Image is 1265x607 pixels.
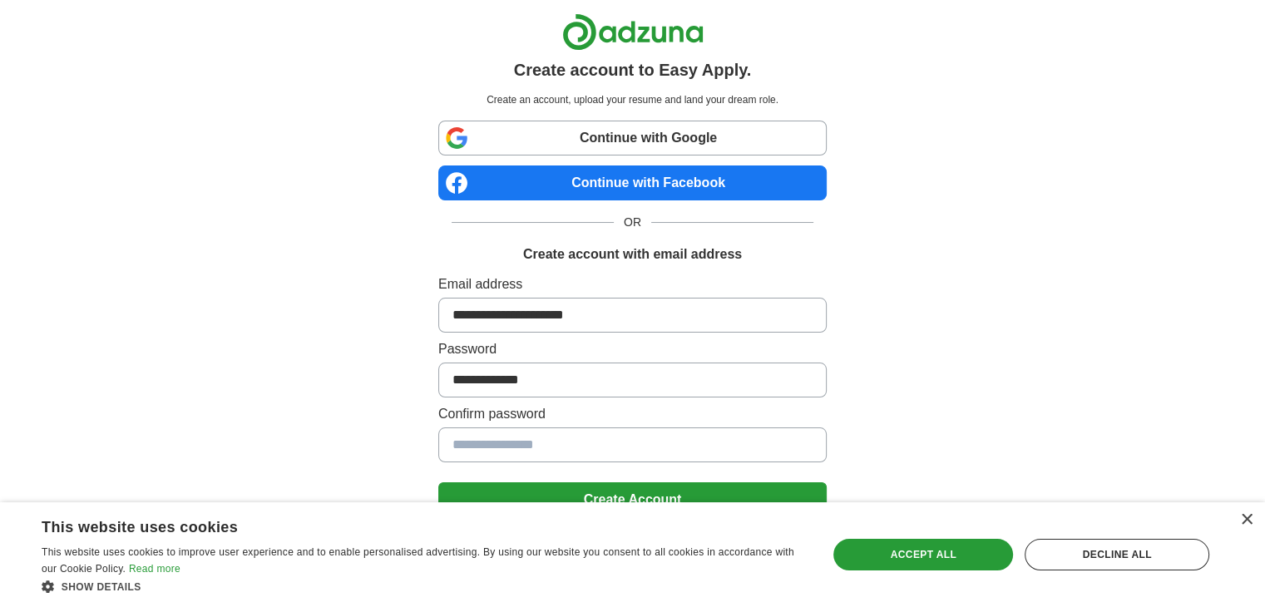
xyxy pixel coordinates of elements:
div: Close [1240,514,1253,526]
div: Decline all [1025,539,1209,570]
div: Show details [42,578,804,595]
div: This website uses cookies [42,512,763,537]
img: Adzuna logo [562,13,704,51]
a: Continue with Facebook [438,165,827,200]
a: Read more, opens a new window [129,563,180,575]
span: OR [614,214,651,231]
h1: Create account with email address [523,244,742,264]
h1: Create account to Easy Apply. [514,57,752,82]
a: Continue with Google [438,121,827,155]
button: Create Account [438,482,827,517]
span: This website uses cookies to improve user experience and to enable personalised advertising. By u... [42,546,794,575]
span: Show details [62,581,141,593]
label: Email address [438,274,827,294]
div: Accept all [833,539,1013,570]
label: Password [438,339,827,359]
p: Create an account, upload your resume and land your dream role. [442,92,823,107]
label: Confirm password [438,404,827,424]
